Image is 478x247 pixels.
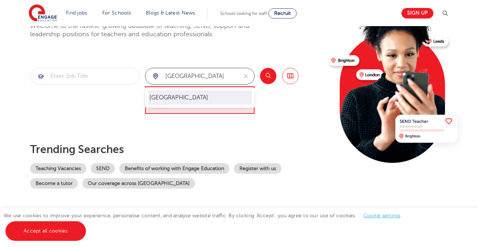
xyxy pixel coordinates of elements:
[4,213,408,234] span: We use cookies to improve your experience, personalise content, and analyse website traffic. By c...
[102,10,131,16] a: For Schools
[66,10,87,16] a: Find jobs
[268,8,297,18] a: Recruit
[260,68,276,84] button: Search
[119,163,230,174] a: Benefits of working with Engage Education
[145,86,255,114] span: Please select a city from the list of suggestions
[274,11,291,16] span: Recruit
[30,68,140,85] div: Submit
[145,68,255,85] div: Submit
[234,163,281,174] a: Register with us
[148,90,252,105] ul: Submit
[148,90,252,105] li: [GEOGRAPHIC_DATA]
[91,163,115,174] a: SEND
[30,143,323,156] p: Trending searches
[238,68,254,84] button: Clear
[5,221,86,241] a: Accept all cookies
[363,213,401,218] a: Cookie settings
[30,68,139,84] input: Submit
[30,163,86,174] a: Teaching Vacancies
[401,8,433,18] a: Sign up
[30,22,269,39] p: Welcome to the fastest-growing database of teaching, SEND, support and leadership positions for t...
[220,11,267,16] span: Schools looking for staff
[29,4,57,22] img: Engage Education
[145,68,238,84] input: Submit
[82,178,195,189] a: Our coverage across [GEOGRAPHIC_DATA]
[146,10,195,16] a: Blogs & Latest News
[30,178,78,189] a: Become a tutor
